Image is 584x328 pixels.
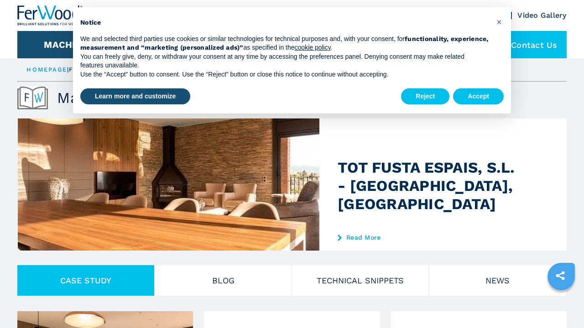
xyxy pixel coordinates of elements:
[545,287,577,321] iframe: Chat
[26,66,67,73] a: HOMEPAGE
[80,52,489,70] p: You can freely give, deny, or withdraw your consent at any time by accessing the preferences pane...
[492,15,506,29] button: Close this notice
[295,44,331,51] a: cookie policy
[453,88,504,105] button: Accept
[80,88,190,105] button: Learn more and customize
[80,18,489,27] h2: Notice
[17,5,83,26] img: Ferwood
[17,265,155,296] button: CASE STUDY
[488,31,567,58] div: Contact us
[401,88,449,105] button: Reject
[17,87,48,109] img: Magazine
[44,39,94,50] button: Machines
[429,265,567,296] button: NEWS
[155,265,292,296] button: Blog
[517,11,566,20] a: Video Gallery
[18,118,347,251] img: TOT FUSTA ESPAIS, S.L. - Manlleu, Spain
[549,264,572,287] a: sharethis
[496,16,502,27] span: ×
[57,89,126,107] h1: Magazine
[80,70,489,79] p: Use the “Accept” button to consent. Use the “Reject” button or close this notice to continue with...
[292,265,429,296] button: TECHNICAL SNIPPETS
[338,234,516,241] a: Read More
[80,35,489,52] p: We and selected third parties use cookies or similar technologies for technical purposes and, wit...
[80,35,489,51] strong: functionality, experience, measurement and “marketing (personalized ads)”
